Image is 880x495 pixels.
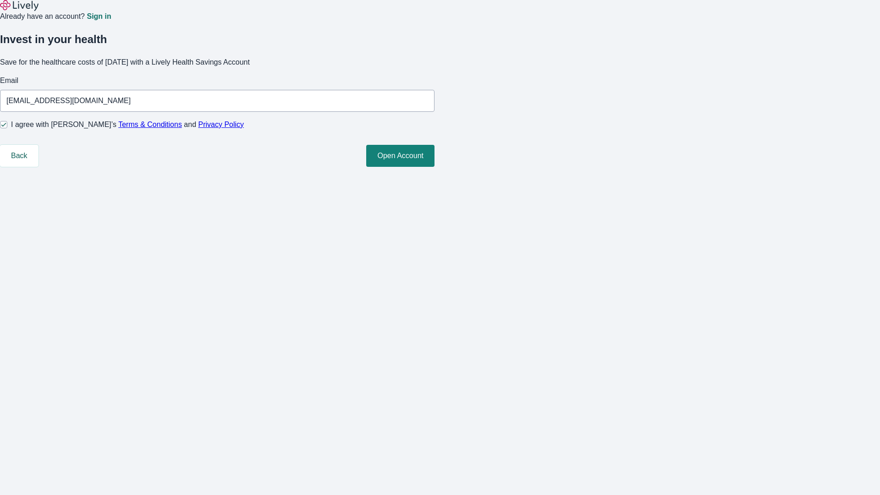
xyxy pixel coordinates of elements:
a: Terms & Conditions [118,121,182,128]
span: I agree with [PERSON_NAME]’s and [11,119,244,130]
a: Privacy Policy [198,121,244,128]
a: Sign in [87,13,111,20]
button: Open Account [366,145,434,167]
